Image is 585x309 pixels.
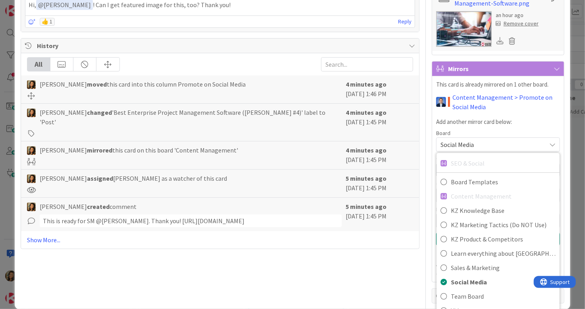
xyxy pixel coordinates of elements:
span: Social Media [441,141,474,149]
input: Search... [321,57,413,71]
div: [DATE] 1:45 PM [346,145,413,165]
div: [DATE] 1:45 PM [346,174,413,193]
a: KZ Product & Competitors [437,232,560,246]
span: KZ Knowledge Base [451,205,556,216]
a: Board Templates [437,175,560,189]
span: Learn everything about [GEOGRAPHIC_DATA] [451,247,556,259]
b: created [87,203,110,211]
b: moved [87,80,107,88]
p: This card is already mirrored on 1 other board. [436,80,560,89]
div: Download [496,36,504,46]
span: Social Media [451,276,556,288]
b: 5 minutes ago [346,174,387,182]
span: Board [436,130,450,136]
b: changed [87,108,112,116]
div: This is ready for SM ﻿@[PERSON_NAME]﻿. Thank you! [URL][DOMAIN_NAME] [40,214,342,227]
span: History [37,41,405,50]
a: Reply [398,17,412,27]
a: Learn everything about [GEOGRAPHIC_DATA] [437,246,560,261]
span: [PERSON_NAME] this card into this column Promote on Social Media [40,79,246,89]
span: Support [17,1,36,11]
a: Show More... [27,235,413,245]
b: 5 minutes ago [346,203,387,211]
a: Social Media [437,275,560,289]
span: [PERSON_NAME] comment [40,202,137,211]
span: KZ Product & Competitors [451,233,556,245]
span: [PERSON_NAME] [PERSON_NAME] as a watcher of this card [40,174,227,183]
b: 4 minutes ago [346,108,387,116]
p: Add another mirror card below: [436,118,560,127]
img: CL [27,174,36,183]
span: Sales & Marketing [451,262,556,274]
a: Team Board [437,289,560,303]
div: [DATE] 1:46 PM [346,79,413,99]
div: Remove cover [496,19,539,28]
div: 👍 1 [40,18,55,26]
div: [DATE] 1:45 PM [346,108,413,137]
a: Content Management > Promote on Social Media [452,93,560,112]
b: mirrored [87,146,112,154]
span: [PERSON_NAME] this card on this board 'Content Management' [40,145,238,155]
img: CL [27,80,36,89]
b: 4 minutes ago [346,146,387,154]
div: an hour ago [496,11,539,19]
span: [PERSON_NAME] 'Best Enterprise Project Management Software ([PERSON_NAME] #4)' label to 'Post' [40,108,342,127]
span: Board Templates [451,176,556,188]
img: CL [27,146,36,155]
a: KZ Knowledge Base [437,203,560,218]
div: All [27,58,50,71]
a: Sales & Marketing [437,261,560,275]
span: @ [38,1,44,9]
img: CL [27,203,36,211]
span: KZ Marketing Tactics (Do NOT Use) [451,219,556,231]
span: [PERSON_NAME] [38,1,91,9]
img: CL [27,108,36,117]
a: KZ Marketing Tactics (Do NOT Use) [437,218,560,232]
span: Team Board [451,290,556,302]
div: [DATE] 1:45 PM [346,202,413,227]
b: 4 minutes ago [346,80,387,88]
b: assigned [87,174,113,182]
img: DP [436,97,446,107]
span: Mirrors [448,64,550,73]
